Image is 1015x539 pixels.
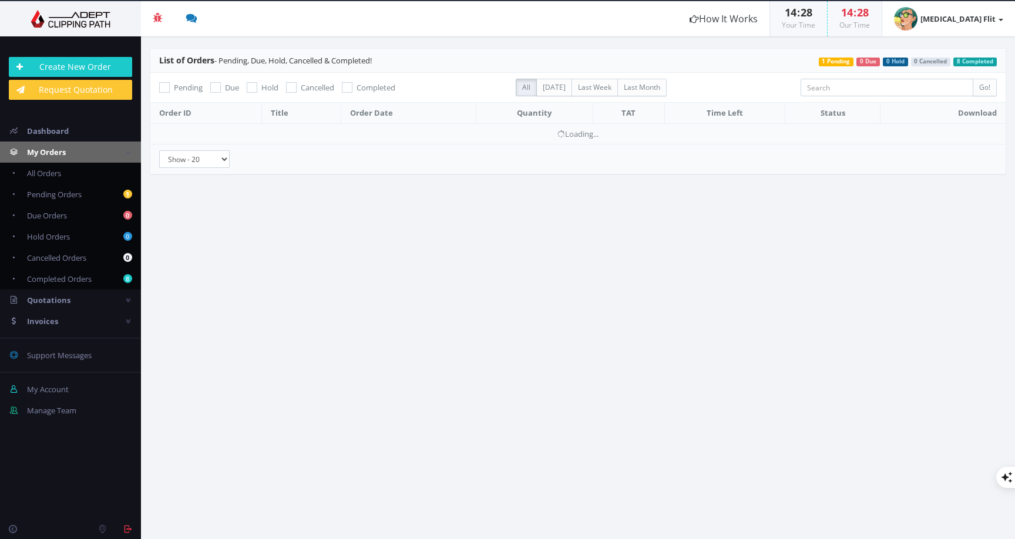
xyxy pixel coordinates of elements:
span: All Orders [27,168,61,178]
span: Support Messages [27,350,92,361]
label: Last Week [572,79,618,96]
span: Hold [261,82,278,93]
span: List of Orders [159,55,214,66]
span: 8 Completed [953,58,997,66]
input: Search [801,79,973,96]
img: Adept Graphics [9,10,132,28]
span: Hold Orders [27,231,70,242]
th: Order ID [150,103,261,124]
b: 0 [123,232,132,241]
th: Status [785,103,880,124]
a: Create New Order [9,57,132,77]
span: Dashboard [27,126,69,136]
span: Invoices [27,316,58,326]
span: My Account [27,384,69,395]
b: 1 [123,190,132,198]
b: 0 [123,211,132,220]
span: 14 [841,5,853,19]
th: TAT [593,103,664,124]
b: 0 [123,253,132,262]
a: How It Works [678,1,769,36]
small: Your Time [782,20,815,30]
input: Go! [973,79,997,96]
span: 14 [785,5,796,19]
a: [MEDICAL_DATA] Flit [882,1,1015,36]
label: [DATE] [536,79,572,96]
span: 0 Hold [883,58,908,66]
span: Pending Orders [27,189,82,200]
span: Manage Team [27,405,76,416]
span: Cancelled [301,82,334,93]
label: Last Month [617,79,667,96]
label: All [516,79,537,96]
span: My Orders [27,147,66,157]
b: 8 [123,274,132,283]
th: Download [880,103,1006,124]
span: Completed [357,82,395,93]
span: Completed Orders [27,274,92,284]
span: Due [225,82,239,93]
span: Quotations [27,295,70,305]
span: 28 [857,5,869,19]
span: Pending [174,82,203,93]
span: - Pending, Due, Hold, Cancelled & Completed! [159,55,372,66]
span: 0 Cancelled [911,58,951,66]
span: : [796,5,801,19]
span: Cancelled Orders [27,252,86,263]
span: 1 Pending [819,58,854,66]
th: Title [261,103,341,124]
span: Due Orders [27,210,67,221]
img: 1e4ebf959e19c61f82659b68c94473a9 [894,7,917,31]
span: 28 [801,5,812,19]
span: 0 Due [856,58,880,66]
small: Our Time [839,20,870,30]
th: Time Left [664,103,785,124]
td: Loading... [150,123,1006,144]
span: Quantity [517,107,552,118]
a: Request Quotation [9,80,132,100]
th: Order Date [341,103,476,124]
strong: [MEDICAL_DATA] Flit [920,14,996,24]
span: : [853,5,857,19]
